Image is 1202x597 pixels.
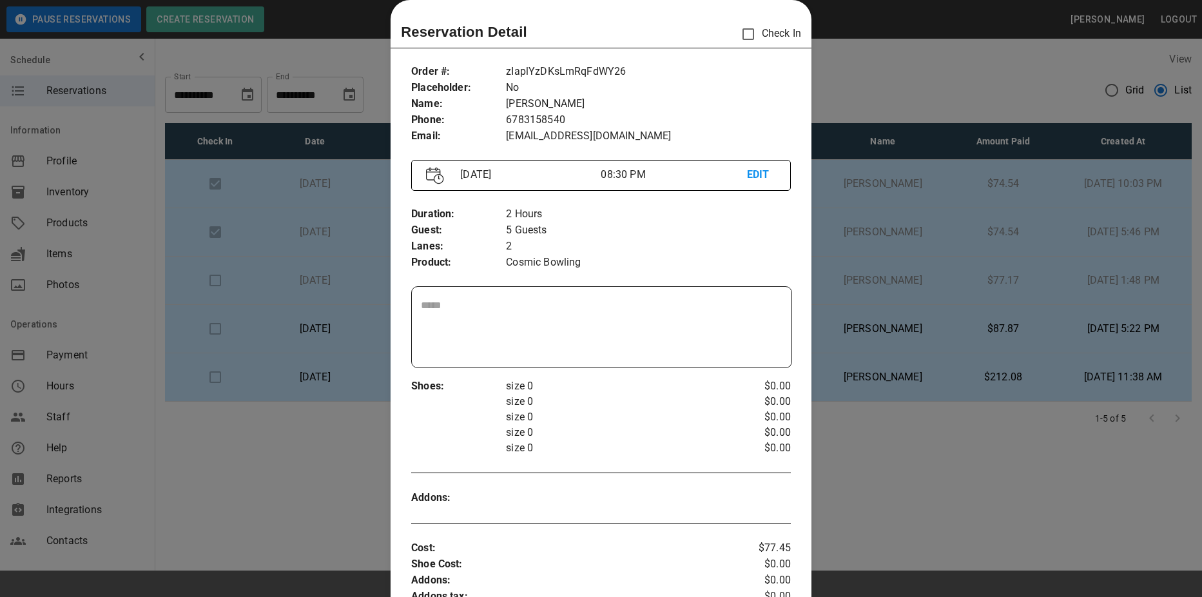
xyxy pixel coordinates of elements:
[411,378,506,395] p: Shoes :
[401,21,527,43] p: Reservation Detail
[728,394,791,409] p: $0.00
[411,540,728,556] p: Cost :
[411,573,728,589] p: Addons :
[411,128,506,144] p: Email :
[411,112,506,128] p: Phone :
[411,206,506,222] p: Duration :
[506,96,791,112] p: [PERSON_NAME]
[506,239,791,255] p: 2
[735,21,801,48] p: Check In
[411,96,506,112] p: Name :
[455,167,601,182] p: [DATE]
[728,409,791,425] p: $0.00
[411,255,506,271] p: Product :
[506,112,791,128] p: 6783158540
[506,64,791,80] p: zIaplYzDKsLmRqFdWY26
[411,80,506,96] p: Placeholder :
[506,255,791,271] p: Cosmic Bowling
[747,167,776,183] p: EDIT
[506,394,727,409] p: size 0
[728,425,791,440] p: $0.00
[728,440,791,456] p: $0.00
[411,239,506,255] p: Lanes :
[506,80,791,96] p: No
[506,409,727,425] p: size 0
[728,573,791,589] p: $0.00
[728,378,791,394] p: $0.00
[411,64,506,80] p: Order # :
[601,167,746,182] p: 08:30 PM
[728,540,791,556] p: $77.45
[411,556,728,573] p: Shoe Cost :
[506,222,791,239] p: 5 Guests
[411,222,506,239] p: Guest :
[506,378,727,394] p: size 0
[506,206,791,222] p: 2 Hours
[728,556,791,573] p: $0.00
[506,128,791,144] p: [EMAIL_ADDRESS][DOMAIN_NAME]
[426,167,444,184] img: Vector
[506,425,727,440] p: size 0
[411,490,506,506] p: Addons :
[506,440,727,456] p: size 0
